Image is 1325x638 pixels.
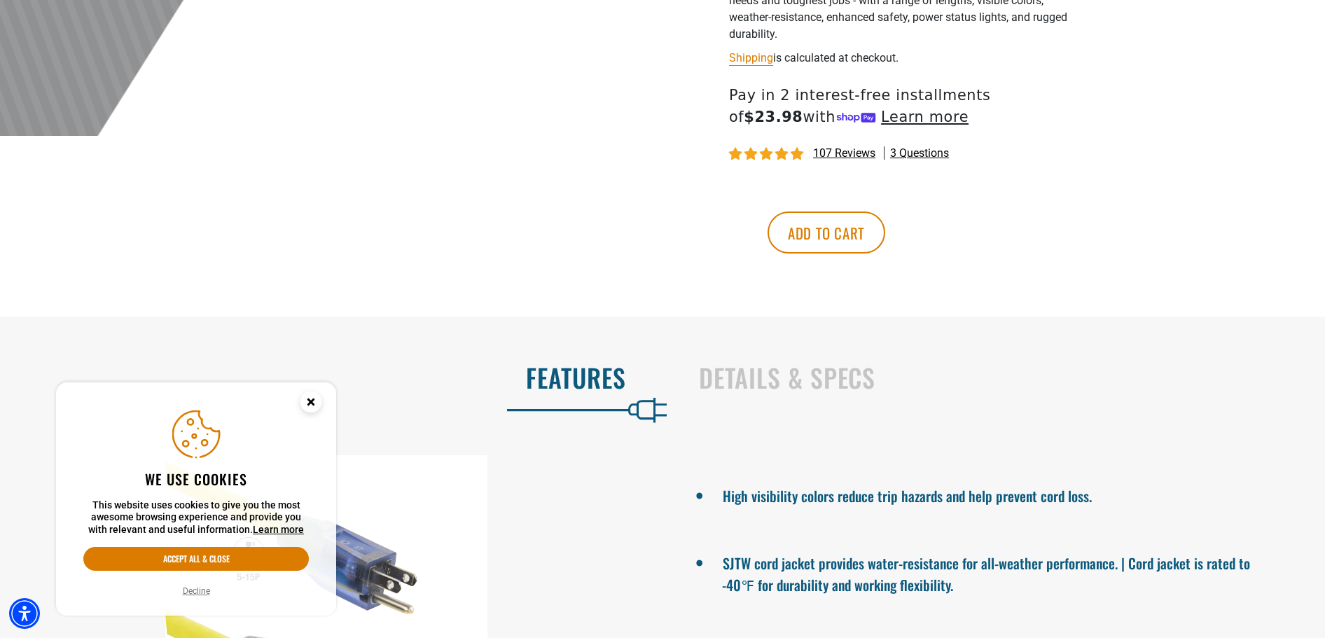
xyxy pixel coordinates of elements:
a: This website uses cookies to give you the most awesome browsing experience and provide you with r... [253,524,304,535]
li: High visibility colors reduce trip hazards and help prevent cord loss. [722,482,1276,507]
span: 4.81 stars [729,148,806,161]
span: 3 questions [890,146,949,161]
a: Shipping [729,51,773,64]
li: SJTW cord jacket provides water-resistance for all-weather performance. | Cord jacket is rated to... [722,549,1276,595]
h2: Features [29,363,626,392]
button: Accept all & close [83,547,309,571]
h2: We use cookies [83,470,309,488]
span: 107 reviews [813,146,875,160]
button: Close this option [286,382,336,426]
button: Add to cart [768,211,885,254]
div: is calculated at checkout. [729,48,1072,67]
p: This website uses cookies to give you the most awesome browsing experience and provide you with r... [83,499,309,536]
aside: Cookie Consent [56,382,336,616]
div: Accessibility Menu [9,598,40,629]
button: Decline [179,584,214,598]
h2: Details & Specs [699,363,1296,392]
